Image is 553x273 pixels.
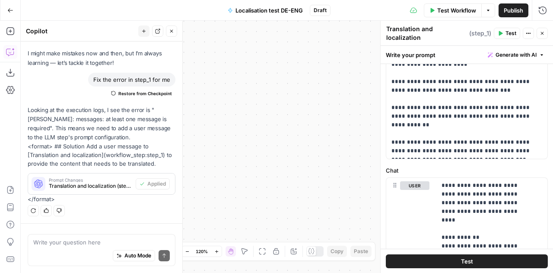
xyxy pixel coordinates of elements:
span: Paste [354,247,368,255]
button: Test [494,28,520,39]
button: Applied [136,178,170,189]
div: Fix the error in step_1 for me [88,73,175,87]
button: Auto Mode [113,250,155,261]
span: Test Workflow [437,6,476,15]
span: Applied [147,180,166,188]
div: Write your prompt [381,46,553,64]
span: Publish [504,6,523,15]
label: Chat [386,166,548,175]
span: Restore from Checkpoint [118,90,172,97]
span: 120% [196,248,208,255]
span: Localisation test DE-ENG [235,6,303,15]
div: <format> ## Solution Add a user message to [Translation and localization](workflow_step:step_1) t... [28,106,175,204]
button: user [400,181,429,190]
span: Copy [331,247,343,255]
button: Paste [350,246,372,257]
span: Prompt Changes [49,178,132,182]
span: ( step_1 ) [469,29,491,38]
span: Draft [314,6,327,14]
span: Test [505,29,516,37]
div: Copilot [26,27,136,35]
button: Publish [499,3,528,17]
button: Test [386,254,548,268]
button: Restore from Checkpoint [108,88,175,99]
p: I might make mistakes now and then, but I’m always learning — let’s tackle it together! [28,49,175,67]
span: Translation and localization (step_1) [49,182,132,190]
span: Generate with AI [496,51,537,59]
textarea: Translation and localization [386,25,467,42]
button: Localisation test DE-ENG [222,3,308,17]
p: Looking at the execution logs, I see the error is "[PERSON_NAME]: messages: at least one message ... [28,106,175,142]
button: Generate with AI [484,49,548,61]
span: Auto Mode [124,252,151,260]
button: Copy [327,246,347,257]
span: Test [461,257,473,265]
button: Test Workflow [424,3,481,17]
